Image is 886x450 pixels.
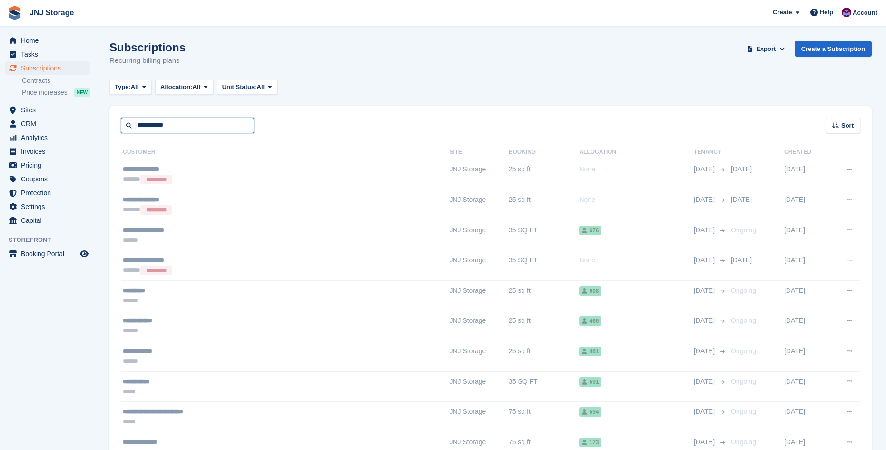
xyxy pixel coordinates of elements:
img: stora-icon-8386f47178a22dfd0bd8f6a31ec36ba5ce8667c1dd55bd0f319d3a0aa187defe.svg [8,6,22,20]
span: Invoices [21,145,78,158]
a: Create a Subscription [795,41,872,57]
a: menu [5,145,90,158]
a: menu [5,117,90,130]
span: Capital [21,214,78,227]
a: menu [5,34,90,47]
span: Analytics [21,131,78,144]
a: menu [5,103,90,117]
a: menu [5,159,90,172]
span: Subscriptions [21,61,78,75]
span: Account [853,8,877,18]
div: NEW [74,88,90,97]
span: Help [820,8,833,17]
a: Price increases NEW [22,87,90,98]
span: Storefront [9,235,95,245]
span: Protection [21,186,78,200]
a: menu [5,172,90,186]
span: Price increases [22,88,68,97]
span: Export [756,44,776,54]
span: Booking Portal [21,247,78,260]
a: menu [5,214,90,227]
span: Home [21,34,78,47]
a: menu [5,186,90,200]
a: menu [5,247,90,260]
span: CRM [21,117,78,130]
a: menu [5,131,90,144]
a: Preview store [79,248,90,260]
img: Jonathan Scrase [842,8,851,17]
button: Export [745,41,787,57]
p: Recurring billing plans [109,55,186,66]
a: menu [5,61,90,75]
a: Contracts [22,76,90,85]
a: JNJ Storage [26,5,78,20]
h1: Subscriptions [109,41,186,54]
span: Tasks [21,48,78,61]
a: menu [5,48,90,61]
span: Coupons [21,172,78,186]
span: Settings [21,200,78,213]
span: Create [773,8,792,17]
a: menu [5,200,90,213]
span: Pricing [21,159,78,172]
span: Sites [21,103,78,117]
